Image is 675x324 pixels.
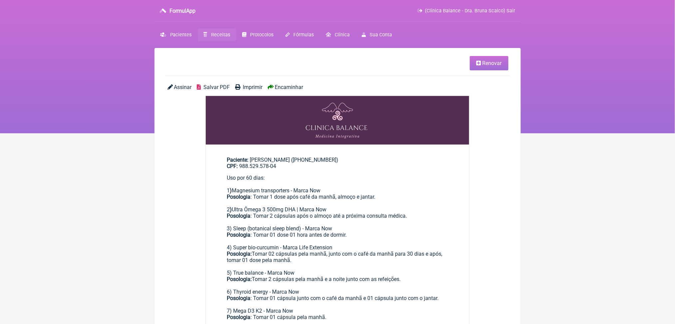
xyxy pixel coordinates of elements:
[425,8,515,14] span: (Clínica Balance - Dra. Bruna Scalco) Sair
[483,60,502,66] span: Renovar
[227,194,448,206] div: : Tomar 1 dose após café da manhã, almoço e jantar.
[227,232,251,238] strong: Posologia
[227,314,251,320] strong: Posologia
[470,56,508,70] a: Renovar
[198,28,236,41] a: Receitas
[227,213,448,238] div: : Tomar 2 cápsulas após o almoço até a próxima consulta médica. 3) Sleep (botanical sleep blend) ...
[227,213,251,219] strong: Posologia
[227,187,448,194] div: 1 Magnesium transporters - Marca Now
[170,32,192,38] span: Pacientes
[227,163,448,169] div: 988.529.578-04
[206,96,470,145] img: OHRMBDAMBDLv2SiBD+EP9LuaQDBICIzAAAAAAAAAAAAAAAAAAAAAAAEAM3AEAAAAAAAAAAAAAAAAAAAAAAAAAAAAAYuAOAAAA...
[236,28,279,41] a: Protocolos
[293,32,314,38] span: Fórmulas
[235,84,262,90] a: Imprimir
[230,206,232,213] strong: )
[268,84,303,90] a: Encaminhar
[227,295,251,301] strong: Posologia
[370,32,392,38] span: Sua Conta
[227,251,448,320] div: Tomar 02 cápsulas pela manhã, junto com o café da manhã para 30 dias e após, tomar 01 dose pela m...
[227,206,448,213] div: 2 Ultra Ômega 3 500mg DHA | Marca Now
[227,194,251,200] strong: Posologia
[356,28,398,41] a: Sua Conta
[275,84,303,90] span: Encaminhar
[335,32,350,38] span: Clínica
[227,157,448,169] div: [PERSON_NAME] ([PHONE_NUMBER])
[320,28,356,41] a: Clínica
[197,84,230,90] a: Salvar PDF
[227,175,448,187] div: Uso por 60 dias:
[211,32,230,38] span: Receitas
[203,84,230,90] span: Salvar PDF
[279,28,320,41] a: Fórmulas
[227,238,448,251] div: 4) Super bio-curcumin - Marca Life Extension
[227,251,252,257] strong: Posologia:
[418,8,515,14] a: (Clínica Balance - Dra. Bruna Scalco) Sair
[168,84,192,90] a: Assinar
[227,276,252,282] strong: Posologia:
[227,163,238,169] span: CPF:
[174,84,192,90] span: Assinar
[243,84,262,90] span: Imprimir
[230,187,232,194] strong: )
[250,32,273,38] span: Protocolos
[169,8,195,14] h3: FormulApp
[227,157,249,163] span: Paciente:
[155,28,198,41] a: Pacientes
